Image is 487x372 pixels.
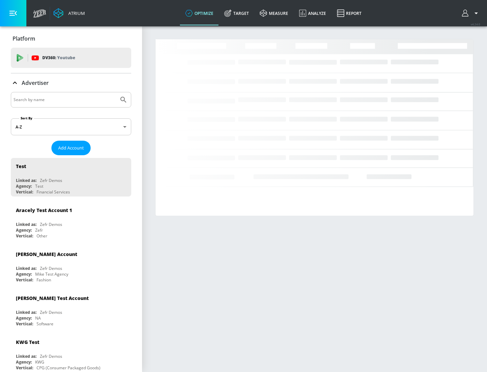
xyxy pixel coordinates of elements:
div: CPG (Consumer Packaged Goods) [37,365,100,371]
div: Agency: [16,227,32,233]
div: Platform [11,29,131,48]
div: Agency: [16,315,32,321]
div: DV360: Youtube [11,48,131,68]
label: Sort By [19,116,34,120]
div: Aracely Test Account 1Linked as:Zefr DemosAgency:ZefrVertical:Other [11,202,131,240]
div: Agency: [16,271,32,277]
a: Atrium [53,8,85,18]
a: measure [254,1,294,25]
div: NA [35,315,41,321]
div: Linked as: [16,178,37,183]
div: Mike Test Agency [35,271,68,277]
div: Zefr [35,227,43,233]
div: Software [37,321,53,327]
div: Linked as: [16,309,37,315]
div: A-Z [11,118,131,135]
div: Test [35,183,43,189]
a: Analyze [294,1,331,25]
div: Fashion [37,277,51,283]
div: Zefr Demos [40,309,62,315]
div: Vertical: [16,189,33,195]
div: Linked as: [16,353,37,359]
a: optimize [180,1,219,25]
p: DV360: [42,54,75,62]
p: Youtube [57,54,75,61]
div: Zefr Demos [40,265,62,271]
div: Linked as: [16,265,37,271]
div: Linked as: [16,222,37,227]
p: Platform [13,35,35,42]
div: TestLinked as:Zefr DemosAgency:TestVertical:Financial Services [11,158,131,196]
div: Atrium [66,10,85,16]
a: Target [219,1,254,25]
div: Advertiser [11,73,131,92]
button: Add Account [51,141,91,155]
div: Aracely Test Account 1 [16,207,72,213]
div: Vertical: [16,233,33,239]
div: Vertical: [16,365,33,371]
div: KWG [35,359,44,365]
div: Zefr Demos [40,222,62,227]
span: v 4.24.0 [471,22,480,26]
div: Agency: [16,183,32,189]
p: Advertiser [22,79,49,87]
div: [PERSON_NAME] AccountLinked as:Zefr DemosAgency:Mike Test AgencyVertical:Fashion [11,246,131,284]
div: Other [37,233,47,239]
div: Zefr Demos [40,353,62,359]
div: Zefr Demos [40,178,62,183]
div: Vertical: [16,277,33,283]
input: Search by name [14,95,116,104]
div: [PERSON_NAME] Test AccountLinked as:Zefr DemosAgency:NAVertical:Software [11,290,131,328]
div: Financial Services [37,189,70,195]
div: Test [16,163,26,169]
div: KWG Test [16,339,39,345]
div: [PERSON_NAME] Test Account [16,295,89,301]
div: Agency: [16,359,32,365]
span: Add Account [58,144,84,152]
a: Report [331,1,367,25]
div: [PERSON_NAME] Account [16,251,77,257]
div: Vertical: [16,321,33,327]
